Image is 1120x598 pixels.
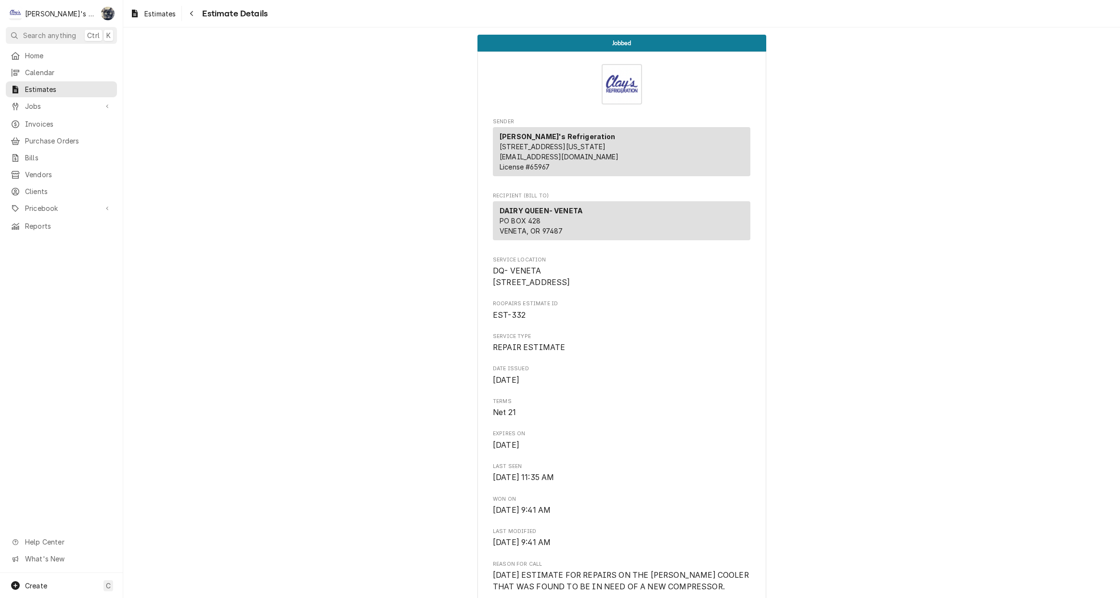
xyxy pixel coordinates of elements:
span: Estimates [25,84,112,94]
div: Estimate Sender [493,118,750,181]
span: Search anything [23,30,76,40]
button: Search anythingCtrlK [6,27,117,44]
span: Roopairs Estimate ID [493,300,750,308]
div: Clay's Refrigeration's Avatar [9,7,22,20]
span: Estimate Details [199,7,268,20]
a: Bills [6,150,117,166]
span: Bills [25,153,112,163]
span: K [106,30,111,40]
img: Logo [602,64,642,104]
span: Reason for Call [493,560,750,568]
span: Recipient (Bill To) [493,192,750,200]
a: Home [6,48,117,64]
a: Vendors [6,167,117,182]
a: Estimates [6,81,117,97]
a: Clients [6,183,117,199]
span: Date Issued [493,365,750,373]
span: Sender [493,118,750,126]
div: C [9,7,22,20]
span: [DATE] [493,376,519,385]
div: Roopairs Estimate ID [493,300,750,321]
span: PO BOX 428 VENETA, OR 97487 [500,217,563,235]
span: Terms [493,407,750,418]
span: Service Type [493,342,750,353]
span: Service Location [493,256,750,264]
span: Roopairs Estimate ID [493,310,750,321]
span: License # 65967 [500,163,550,171]
span: Last Modified [493,537,750,548]
div: Expires On [493,430,750,451]
span: Won On [493,505,750,516]
span: EST-332 [493,311,526,320]
span: Expires On [493,430,750,438]
a: Reports [6,218,117,234]
span: Expires On [493,440,750,451]
span: Jobbed [612,40,631,46]
span: Last Seen [493,463,750,470]
span: Invoices [25,119,112,129]
button: Navigate back [184,6,199,21]
a: Purchase Orders [6,133,117,149]
span: [DATE] 9:41 AM [493,506,551,515]
a: Go to Help Center [6,534,117,550]
strong: [PERSON_NAME]'s Refrigeration [500,132,616,141]
span: REPAIR ESTIMATE [493,343,565,352]
div: [PERSON_NAME]'s Refrigeration [25,9,96,19]
span: Purchase Orders [25,136,112,146]
span: Service Type [493,333,750,340]
span: Clients [25,186,112,196]
div: Date Issued [493,365,750,386]
span: Won On [493,495,750,503]
span: Create [25,582,47,590]
a: Go to Jobs [6,98,117,114]
span: Ctrl [87,30,100,40]
span: Net 21 [493,408,516,417]
span: DQ- VENETA [STREET_ADDRESS] [493,266,570,287]
span: Terms [493,398,750,405]
span: What's New [25,554,111,564]
strong: DAIRY QUEEN- VENETA [500,207,582,215]
span: Last Modified [493,528,750,535]
span: Last Seen [493,472,750,483]
div: SB [101,7,115,20]
div: Won On [493,495,750,516]
div: Terms [493,398,750,418]
div: Estimate Recipient [493,192,750,245]
div: Status [477,35,766,52]
a: [EMAIL_ADDRESS][DOMAIN_NAME] [500,153,618,161]
span: Vendors [25,169,112,180]
a: Go to What's New [6,551,117,567]
span: Calendar [25,67,112,78]
span: Jobs [25,101,98,111]
span: Reports [25,221,112,231]
a: Calendar [6,65,117,80]
span: Pricebook [25,203,98,213]
span: [DATE] 9:41 AM [493,538,551,547]
span: Estimates [144,9,176,19]
div: Last Modified [493,528,750,548]
div: Sarah Bendele's Avatar [101,7,115,20]
span: Date Issued [493,375,750,386]
div: Recipient (Bill To) [493,201,750,240]
a: Invoices [6,116,117,132]
span: Help Center [25,537,111,547]
a: Estimates [126,6,180,22]
span: C [106,581,111,591]
div: Service Location [493,256,750,288]
span: [DATE] 11:35 AM [493,473,554,482]
div: Service Type [493,333,750,353]
span: [DATE] [493,441,519,450]
div: Sender [493,127,750,176]
div: Sender [493,127,750,180]
span: Home [25,51,112,61]
span: [STREET_ADDRESS][US_STATE] [500,143,605,151]
div: Recipient (Bill To) [493,201,750,244]
div: Last Seen [493,463,750,483]
span: Service Location [493,265,750,288]
a: Go to Pricebook [6,200,117,216]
